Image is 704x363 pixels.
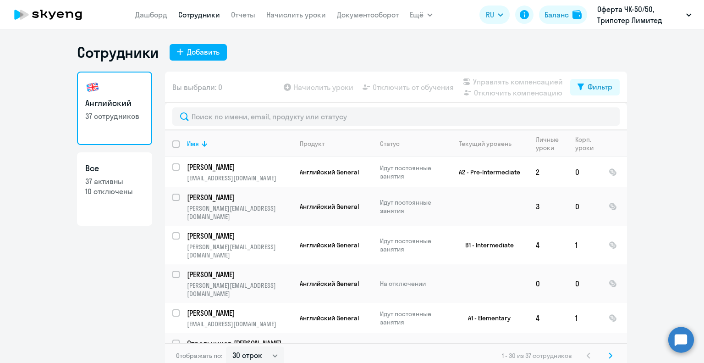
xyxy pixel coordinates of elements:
p: [PERSON_NAME] [187,162,291,172]
img: balance [572,10,582,19]
p: Идут постоянные занятия [380,310,443,326]
td: 0 [568,264,601,303]
span: Английский General [300,314,359,322]
button: Ещё [410,6,433,24]
p: [PERSON_NAME][EMAIL_ADDRESS][DOMAIN_NAME] [187,204,292,221]
span: Английский General [300,202,359,211]
p: [PERSON_NAME] [187,308,291,318]
div: Корп. уроки [575,135,601,152]
div: Продукт [300,140,372,148]
span: Английский General [300,241,359,249]
td: 1 [568,303,601,333]
p: Идут постоянные занятия [380,198,443,215]
h3: Все [85,162,144,174]
div: Текущий уровень [451,140,528,148]
a: Дашборд [135,10,167,19]
a: [PERSON_NAME] [187,308,292,318]
button: RU [479,6,510,24]
div: Личные уроки [536,135,567,152]
td: 3 [528,187,568,226]
span: Вы выбрали: 0 [172,82,222,93]
a: [PERSON_NAME] [187,269,292,279]
a: [PERSON_NAME] [187,231,292,241]
div: Имя [187,140,292,148]
div: Корп. уроки [575,135,595,152]
p: [PERSON_NAME] [187,269,291,279]
h3: Английский [85,97,144,109]
div: Текущий уровень [459,140,511,148]
span: RU [486,9,494,20]
input: Поиск по имени, email, продукту или статусу [172,107,620,126]
p: На отключении [380,279,443,288]
p: [EMAIL_ADDRESS][DOMAIN_NAME] [187,174,292,182]
span: Английский General [300,279,359,288]
a: Документооборот [337,10,399,19]
span: Ещё [410,9,423,20]
p: Идут постоянные занятия [380,164,443,180]
p: 37 активны [85,176,144,186]
a: Стрельчиков [PERSON_NAME] [187,338,292,348]
p: 37 сотрудников [85,111,144,121]
span: Отображать по: [176,352,222,360]
div: Статус [380,140,443,148]
td: A2 - Pre-Intermediate [443,157,528,187]
a: [PERSON_NAME] [187,192,292,202]
div: Добавить [187,46,220,57]
div: Баланс [544,9,569,20]
td: 1 [568,226,601,264]
p: Оферта ЧК-50/50, Трипстер Лимитед [597,4,682,26]
p: [PERSON_NAME][EMAIL_ADDRESS][DOMAIN_NAME] [187,243,292,259]
div: Фильтр [588,81,612,92]
h1: Сотрудники [77,43,159,61]
td: 0 [528,264,568,303]
img: english [85,80,100,95]
p: [PERSON_NAME] [187,231,291,241]
p: 10 отключены [85,186,144,196]
div: Личные уроки [536,135,561,152]
div: Продукт [300,140,324,148]
button: Фильтр [570,79,620,95]
td: A1 - Elementary [443,303,528,333]
td: 0 [568,157,601,187]
div: Статус [380,140,400,148]
p: [PERSON_NAME][EMAIL_ADDRESS][DOMAIN_NAME] [187,281,292,298]
p: [PERSON_NAME] [187,192,291,202]
button: Добавить [170,44,227,61]
p: [EMAIL_ADDRESS][DOMAIN_NAME] [187,320,292,328]
a: Сотрудники [178,10,220,19]
div: Имя [187,140,199,148]
a: [PERSON_NAME] [187,162,292,172]
p: Стрельчиков [PERSON_NAME] [187,338,291,348]
a: Все37 активны10 отключены [77,152,152,226]
span: 1 - 30 из 37 сотрудников [502,352,572,360]
td: 0 [568,187,601,226]
td: 2 [528,157,568,187]
td: B1 - Intermediate [443,226,528,264]
a: Английский37 сотрудников [77,72,152,145]
span: Английский General [300,168,359,176]
td: 4 [528,303,568,333]
a: Отчеты [231,10,255,19]
button: Балансbalance [539,6,587,24]
p: Идут постоянные занятия [380,237,443,253]
a: Начислить уроки [266,10,326,19]
td: 4 [528,226,568,264]
button: Оферта ЧК-50/50, Трипстер Лимитед [593,4,696,26]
